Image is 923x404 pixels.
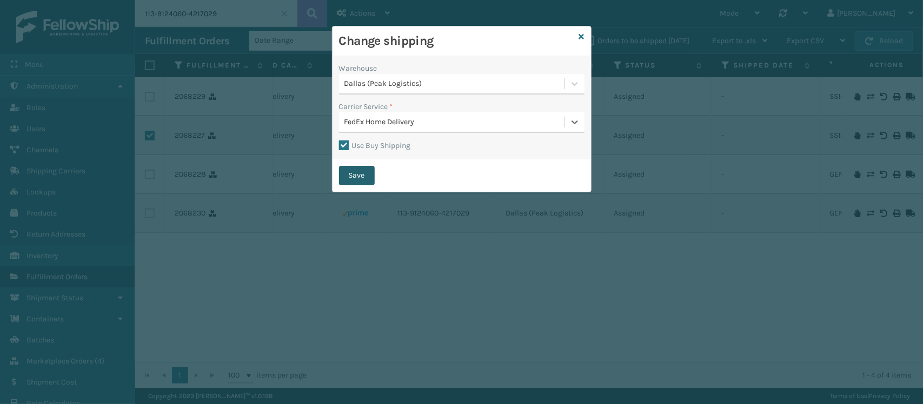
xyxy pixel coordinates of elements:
[339,141,411,150] label: Use Buy Shipping
[339,101,393,112] label: Carrier Service
[339,63,377,74] label: Warehouse
[344,78,566,90] div: Dallas (Peak Logistics)
[344,117,566,128] div: FedEx Home Delivery
[339,33,575,49] h3: Change shipping
[339,166,375,185] button: Save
